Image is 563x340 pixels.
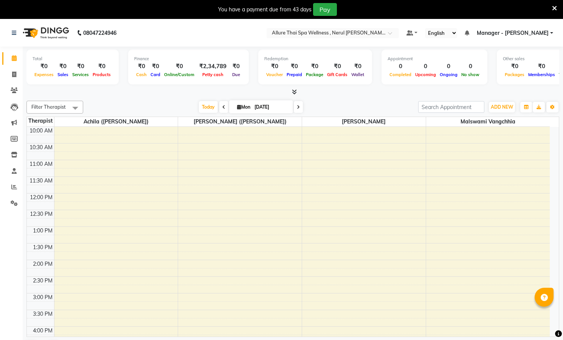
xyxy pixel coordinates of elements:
[313,3,337,16] button: Pay
[83,22,116,44] b: 08047224946
[54,117,178,126] span: Achila ([PERSON_NAME])
[304,62,325,71] div: ₹0
[503,62,526,71] div: ₹0
[491,104,513,110] span: ADD NEW
[413,62,438,71] div: 0
[28,193,54,201] div: 12:00 PM
[349,72,366,77] span: Wallet
[459,62,481,71] div: 0
[149,62,162,71] div: ₹0
[285,62,304,71] div: ₹0
[349,62,366,71] div: ₹0
[31,277,54,285] div: 2:30 PM
[388,62,413,71] div: 0
[33,72,56,77] span: Expenses
[196,62,230,71] div: ₹2,34,789
[264,56,366,62] div: Redemption
[91,62,113,71] div: ₹0
[70,62,91,71] div: ₹0
[325,62,349,71] div: ₹0
[134,72,149,77] span: Cash
[91,72,113,77] span: Products
[31,243,54,251] div: 1:30 PM
[264,62,285,71] div: ₹0
[199,101,218,113] span: Today
[230,62,243,71] div: ₹0
[31,104,66,110] span: Filter Therapist
[33,56,113,62] div: Total
[285,72,304,77] span: Prepaid
[56,72,70,77] span: Sales
[388,56,481,62] div: Appointment
[27,117,54,125] div: Therapist
[162,72,196,77] span: Online/Custom
[426,117,550,126] span: malswami vangchhia
[459,72,481,77] span: No show
[70,72,91,77] span: Services
[28,160,54,168] div: 11:00 AM
[304,72,325,77] span: Package
[31,293,54,301] div: 3:00 PM
[28,127,54,135] div: 10:00 AM
[302,117,426,126] span: [PERSON_NAME]
[28,177,54,185] div: 11:30 AM
[134,62,149,71] div: ₹0
[489,102,515,112] button: ADD NEW
[413,72,438,77] span: Upcoming
[31,260,54,268] div: 2:00 PM
[33,62,56,71] div: ₹0
[28,210,54,218] div: 12:30 PM
[235,104,252,110] span: Mon
[526,72,557,77] span: Memberships
[252,101,290,113] input: 2025-09-01
[56,62,70,71] div: ₹0
[477,29,549,37] span: Manager - [PERSON_NAME]
[503,72,526,77] span: Packages
[418,101,484,113] input: Search Appointment
[31,227,54,235] div: 1:00 PM
[230,72,242,77] span: Due
[325,72,349,77] span: Gift Cards
[388,72,413,77] span: Completed
[264,72,285,77] span: Voucher
[19,22,71,44] img: logo
[526,62,557,71] div: ₹0
[218,6,312,14] div: You have a payment due from 43 days
[31,327,54,335] div: 4:00 PM
[149,72,162,77] span: Card
[31,310,54,318] div: 3:30 PM
[28,143,54,151] div: 10:30 AM
[438,62,459,71] div: 0
[438,72,459,77] span: Ongoing
[134,56,243,62] div: Finance
[162,62,196,71] div: ₹0
[531,310,555,332] iframe: chat widget
[200,72,225,77] span: Petty cash
[178,117,302,126] span: [PERSON_NAME] ([PERSON_NAME])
